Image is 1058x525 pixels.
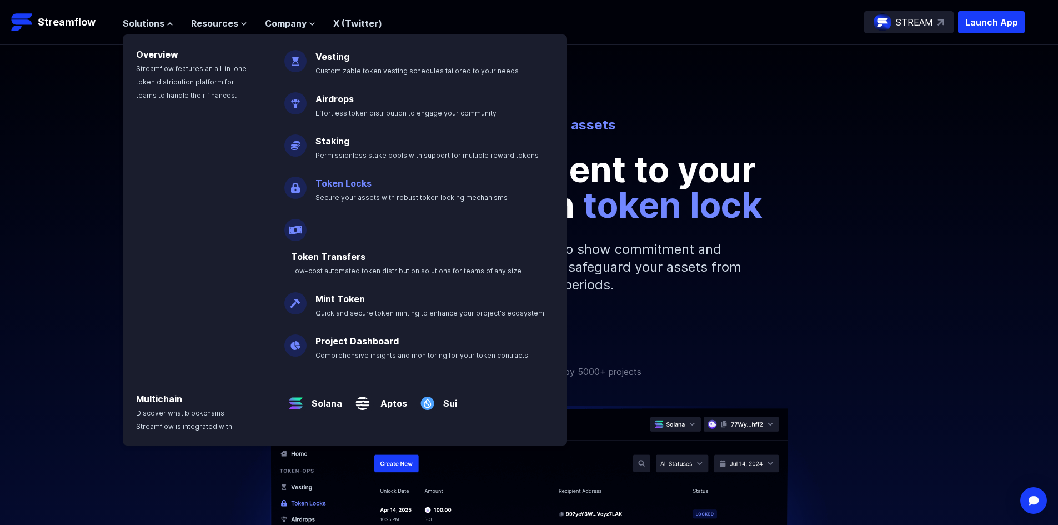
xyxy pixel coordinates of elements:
a: Mint Token [315,293,365,304]
p: STREAM [896,16,933,29]
button: Launch App [958,11,1025,33]
button: Solutions [123,17,173,30]
button: Company [265,17,315,30]
a: STREAM [864,11,954,33]
img: Streamflow Logo [11,11,33,33]
span: Low-cost automated token distribution solutions for teams of any size [291,267,522,275]
img: Airdrops [284,83,307,114]
a: Aptos [374,388,407,410]
a: Overview [136,49,178,60]
img: Sui [416,383,439,414]
span: Solutions [123,17,164,30]
a: X (Twitter) [333,18,382,29]
span: Customizable token vesting schedules tailored to your needs [315,67,519,75]
span: token lock [583,183,763,226]
a: Vesting [315,51,349,62]
a: Airdrops [315,93,354,104]
span: Secure your assets with robust token locking mechanisms [315,193,508,202]
img: top-right-arrow.svg [937,19,944,26]
span: Streamflow features an all-in-one token distribution platform for teams to handle their finances. [136,64,247,99]
span: Discover what blockchains Streamflow is integrated with [136,409,232,431]
img: Aptos [351,383,374,414]
span: Comprehensive insights and monitoring for your token contracts [315,351,528,359]
p: Trusted by 5000+ projects [530,365,641,378]
a: Staking [315,136,349,147]
img: Solana [284,383,307,414]
span: Company [265,17,307,30]
span: Resources [191,17,238,30]
img: Payroll [284,210,307,241]
a: Token Transfers [291,251,365,262]
a: Streamflow [11,11,112,33]
a: Solana [307,388,342,410]
a: Project Dashboard [315,336,399,347]
div: Open Intercom Messenger [1020,487,1047,514]
p: Streamflow [38,14,96,30]
span: Quick and secure token minting to enhance your project's ecosystem [315,309,544,317]
img: Project Dashboard [284,326,307,357]
img: streamflow-logo-circle.png [874,13,891,31]
span: Permissionless stake pools with support for multiple reward tokens [315,151,539,159]
a: Sui [439,388,457,410]
img: Mint Token [284,283,307,314]
img: Staking [284,126,307,157]
button: Resources [191,17,247,30]
img: Token Locks [284,168,307,199]
img: Vesting [284,41,307,72]
a: Token Locks [315,178,372,189]
a: Multichain [136,393,182,404]
span: Effortless token distribution to engage your community [315,109,497,117]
